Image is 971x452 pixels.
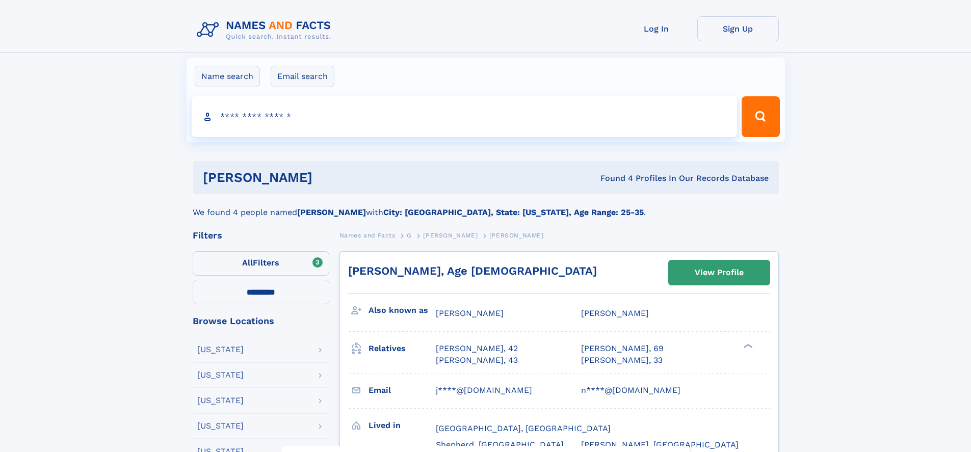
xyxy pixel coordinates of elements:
[197,371,244,379] div: [US_STATE]
[407,232,412,239] span: G
[669,260,770,285] a: View Profile
[695,261,744,284] div: View Profile
[407,229,412,242] a: G
[195,66,260,87] label: Name search
[297,207,366,217] b: [PERSON_NAME]
[193,231,329,240] div: Filters
[742,96,779,137] button: Search Button
[369,340,436,357] h3: Relatives
[369,417,436,434] h3: Lived in
[741,343,753,350] div: ❯
[436,355,518,366] a: [PERSON_NAME], 43
[383,207,644,217] b: City: [GEOGRAPHIC_DATA], State: [US_STATE], Age Range: 25-35
[369,302,436,319] h3: Also known as
[242,258,253,268] span: All
[348,264,597,277] a: [PERSON_NAME], Age [DEMOGRAPHIC_DATA]
[489,232,544,239] span: [PERSON_NAME]
[581,440,739,449] span: [PERSON_NAME], [GEOGRAPHIC_DATA]
[271,66,334,87] label: Email search
[193,251,329,276] label: Filters
[616,16,697,41] a: Log In
[456,173,769,184] div: Found 4 Profiles In Our Records Database
[697,16,779,41] a: Sign Up
[581,355,663,366] a: [PERSON_NAME], 33
[197,396,244,405] div: [US_STATE]
[423,229,478,242] a: [PERSON_NAME]
[197,345,244,354] div: [US_STATE]
[436,343,518,354] a: [PERSON_NAME], 42
[581,343,664,354] a: [PERSON_NAME], 69
[203,171,457,184] h1: [PERSON_NAME]
[423,232,478,239] span: [PERSON_NAME]
[193,16,339,44] img: Logo Names and Facts
[197,422,244,430] div: [US_STATE]
[339,229,396,242] a: Names and Facts
[436,423,611,433] span: [GEOGRAPHIC_DATA], [GEOGRAPHIC_DATA]
[192,96,738,137] input: search input
[581,308,649,318] span: [PERSON_NAME]
[436,308,504,318] span: [PERSON_NAME]
[369,382,436,399] h3: Email
[193,194,779,219] div: We found 4 people named with .
[193,316,329,326] div: Browse Locations
[436,440,564,449] span: Shepherd, [GEOGRAPHIC_DATA]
